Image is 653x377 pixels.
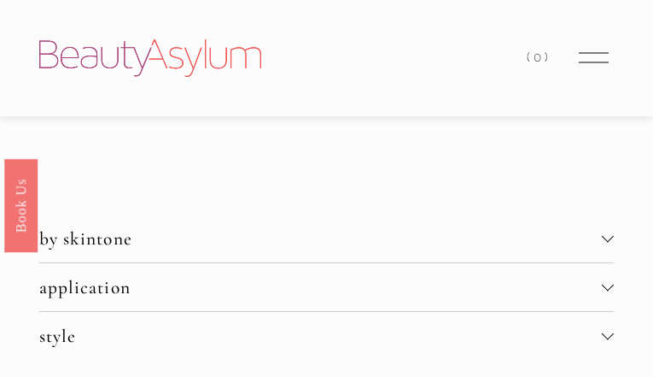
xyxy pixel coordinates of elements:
[39,227,602,250] span: by skintone
[39,325,602,347] span: style
[527,46,551,69] a: 0 items in cart
[39,215,614,262] button: by skintone
[527,50,533,65] span: (
[39,39,261,77] img: Beauty Asylum | Bridal Hair &amp; Makeup Charlotte &amp; Atlanta
[39,312,614,360] button: style
[545,50,551,65] span: )
[4,158,38,251] a: Book Us
[533,50,545,65] span: 0
[39,276,602,298] span: application
[39,263,614,311] button: application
